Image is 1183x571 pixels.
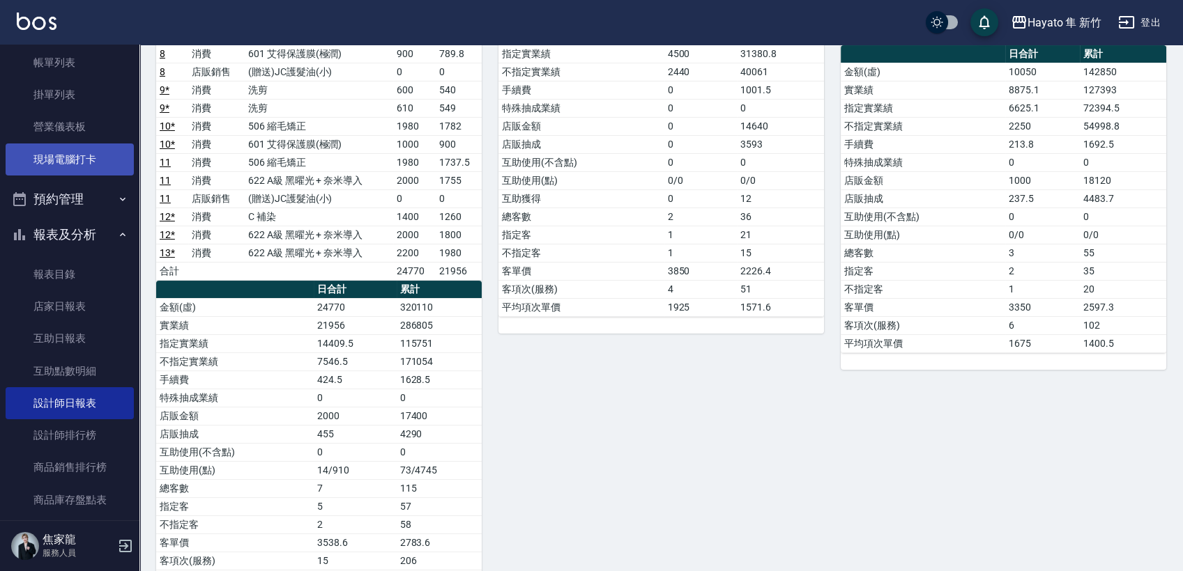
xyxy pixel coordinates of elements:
[737,171,824,189] td: 0/0
[11,532,39,560] img: Person
[43,533,114,547] h5: 焦家龍
[156,262,188,280] td: 合計
[1113,10,1166,36] button: 登出
[664,81,738,99] td: 0
[314,389,397,407] td: 0
[156,334,314,352] td: 指定實業績
[397,443,482,461] td: 0
[314,370,397,389] td: 424.5
[1005,171,1081,189] td: 1000
[841,189,1005,208] td: 店販抽成
[841,117,1005,135] td: 不指定實業績
[393,244,436,262] td: 2200
[314,352,397,370] td: 7546.5
[6,79,134,111] a: 掛單列表
[156,515,314,533] td: 不指定客
[1005,153,1081,171] td: 0
[43,547,114,559] p: 服務人員
[841,298,1005,316] td: 客單價
[737,298,824,316] td: 1571.6
[156,552,314,570] td: 客項次(服務)
[664,153,738,171] td: 0
[1005,117,1081,135] td: 2250
[1080,189,1166,208] td: 4483.7
[737,226,824,244] td: 21
[156,370,314,389] td: 手續費
[737,135,824,153] td: 3593
[160,66,165,77] a: 8
[664,226,738,244] td: 1
[393,226,436,244] td: 2000
[737,153,824,171] td: 0
[188,63,245,81] td: 店販銷售
[436,171,482,189] td: 1755
[841,334,1005,352] td: 平均項次單價
[664,262,738,280] td: 3850
[737,244,824,262] td: 15
[841,280,1005,298] td: 不指定客
[314,334,397,352] td: 14409.5
[6,387,134,419] a: 設計師日報表
[397,515,482,533] td: 58
[498,280,664,298] td: 客項次(服務)
[1080,117,1166,135] td: 54998.8
[314,316,397,334] td: 21956
[188,226,245,244] td: 消費
[1005,334,1081,352] td: 1675
[6,355,134,387] a: 互助點數明細
[397,370,482,389] td: 1628.5
[245,45,393,63] td: 601 艾得保護膜(極潤)
[1080,208,1166,226] td: 0
[664,99,738,117] td: 0
[664,171,738,189] td: 0/0
[1005,280,1081,298] td: 1
[156,352,314,370] td: 不指定實業績
[245,189,393,208] td: (贈送)JC護髮油(小)
[397,334,482,352] td: 115751
[393,117,436,135] td: 1980
[397,352,482,370] td: 171054
[188,189,245,208] td: 店販銷售
[436,262,482,280] td: 21956
[1080,316,1166,334] td: 102
[314,298,397,316] td: 24770
[1080,45,1166,63] th: 累計
[737,262,824,280] td: 2226.4
[156,443,314,461] td: 互助使用(不含點)
[397,316,482,334] td: 286805
[664,208,738,226] td: 2
[393,63,436,81] td: 0
[393,208,436,226] td: 1400
[737,208,824,226] td: 36
[156,425,314,443] td: 店販抽成
[188,135,245,153] td: 消費
[1005,8,1107,37] button: Hayato 隼 新竹
[841,244,1005,262] td: 總客數
[393,81,436,99] td: 600
[841,153,1005,171] td: 特殊抽成業績
[1005,135,1081,153] td: 213.8
[498,189,664,208] td: 互助獲得
[436,63,482,81] td: 0
[245,226,393,244] td: 622 A級 黑曜光 + 奈米導入
[1080,99,1166,117] td: 72394.5
[314,497,397,515] td: 5
[314,281,397,299] th: 日合計
[498,208,664,226] td: 總客數
[664,135,738,153] td: 0
[841,99,1005,117] td: 指定實業績
[1080,135,1166,153] td: 1692.5
[397,389,482,407] td: 0
[1080,171,1166,189] td: 18120
[498,45,664,63] td: 指定實業績
[156,298,314,316] td: 金額(虛)
[393,99,436,117] td: 610
[498,153,664,171] td: 互助使用(不含點)
[1080,334,1166,352] td: 1400.5
[314,533,397,552] td: 3538.6
[397,298,482,316] td: 320110
[1080,298,1166,316] td: 2597.3
[156,497,314,515] td: 指定客
[737,63,824,81] td: 40061
[1080,226,1166,244] td: 0/0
